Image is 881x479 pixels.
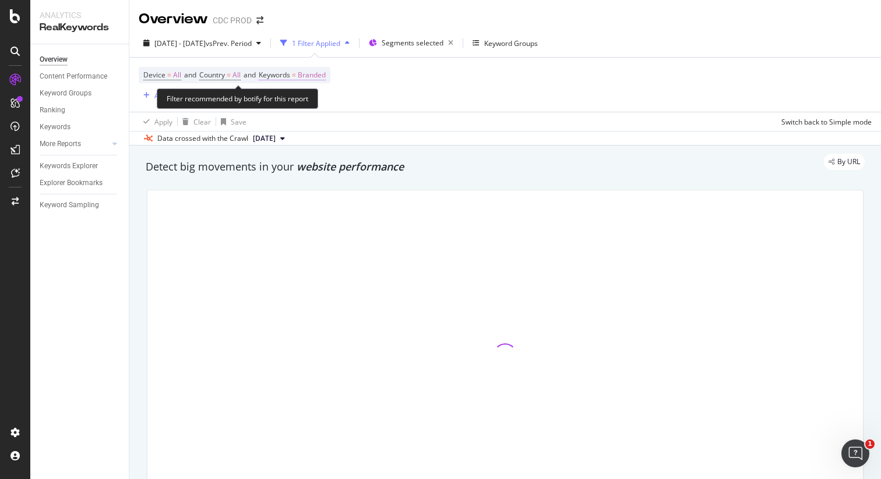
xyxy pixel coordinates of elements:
button: [DATE] [248,132,290,146]
div: Keyword Groups [40,87,91,100]
button: [DATE] - [DATE]vsPrev. Period [139,34,266,52]
span: Branded [298,67,326,83]
div: Overview [40,54,68,66]
span: All [173,67,181,83]
div: Keywords [40,121,71,133]
button: 1 Filter Applied [276,34,354,52]
a: Keywords Explorer [40,160,121,172]
div: RealKeywords [40,21,119,34]
button: Add Filter [139,88,185,102]
span: All [232,67,241,83]
div: Clear [193,117,211,127]
button: Switch back to Simple mode [777,112,872,131]
div: Analytics [40,9,119,21]
span: [DATE] - [DATE] [154,38,206,48]
a: More Reports [40,138,109,150]
div: Filter recommended by botify for this report [157,88,318,109]
a: Keyword Groups [40,87,121,100]
div: Content Performance [40,70,107,83]
button: Segments selected [364,34,458,52]
div: arrow-right-arrow-left [256,16,263,24]
div: legacy label [824,154,865,170]
div: Ranking [40,104,65,116]
span: and [184,70,196,80]
iframe: Intercom live chat [841,439,869,467]
span: = [167,70,171,80]
div: Apply [154,117,172,127]
span: Keywords [259,70,290,80]
div: Keywords Explorer [40,160,98,172]
span: = [227,70,231,80]
span: Segments selected [382,38,443,48]
div: Save [231,117,246,127]
button: Save [216,112,246,131]
div: 1 Filter Applied [292,38,340,48]
div: More Reports [40,138,81,150]
span: Device [143,70,165,80]
div: Overview [139,9,208,29]
a: Content Performance [40,70,121,83]
a: Keyword Sampling [40,199,121,211]
button: Keyword Groups [468,34,542,52]
a: Ranking [40,104,121,116]
div: Switch back to Simple mode [781,117,872,127]
div: CDC PROD [213,15,252,26]
span: and [244,70,256,80]
div: Explorer Bookmarks [40,177,103,189]
div: Keyword Groups [484,38,538,48]
div: Keyword Sampling [40,199,99,211]
button: Apply [139,112,172,131]
span: = [292,70,296,80]
span: 1 [865,439,875,449]
a: Explorer Bookmarks [40,177,121,189]
span: vs Prev. Period [206,38,252,48]
span: 2025 Aug. 15th [253,133,276,144]
div: Data crossed with the Crawl [157,133,248,144]
a: Overview [40,54,121,66]
button: Clear [178,112,211,131]
span: By URL [837,158,860,165]
a: Keywords [40,121,121,133]
div: Add Filter [154,91,185,101]
span: Country [199,70,225,80]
